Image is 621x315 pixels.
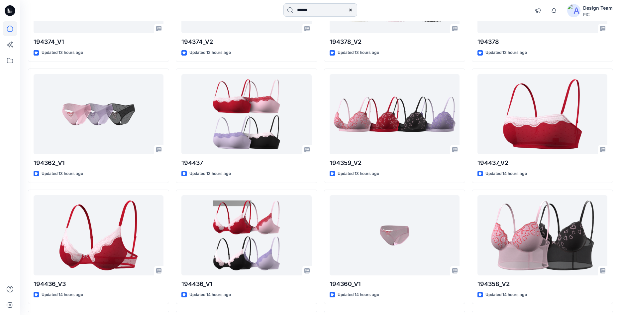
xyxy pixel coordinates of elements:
a: 194436_V3 [34,195,163,275]
a: 194360_V1 [330,195,460,275]
p: Updated 13 hours ago [338,49,379,56]
p: Updated 14 hours ago [189,291,231,298]
a: 194359_V2 [330,74,460,154]
div: Design Team [583,4,613,12]
p: Updated 13 hours ago [42,170,83,177]
a: 194436_V1 [181,195,311,275]
p: Updated 13 hours ago [485,49,527,56]
p: 194374_V2 [181,37,311,47]
p: Updated 14 hours ago [485,291,527,298]
p: Updated 14 hours ago [338,291,379,298]
img: avatar [567,4,580,17]
p: Updated 13 hours ago [189,170,231,177]
p: Updated 13 hours ago [42,49,83,56]
p: Updated 14 hours ago [485,170,527,177]
p: 194436_V1 [181,279,311,289]
p: 194359_V2 [330,158,460,168]
p: 194436_V3 [34,279,163,289]
p: Updated 13 hours ago [338,170,379,177]
p: 194362_V1 [34,158,163,168]
p: Updated 13 hours ago [189,49,231,56]
p: 194437_V2 [477,158,607,168]
p: 194374_V1 [34,37,163,47]
a: 194358_V2 [477,195,607,275]
p: 194378_V2 [330,37,460,47]
p: 194358_V2 [477,279,607,289]
div: PIC [583,12,613,17]
a: 194437 [181,74,311,154]
p: 194360_V1 [330,279,460,289]
p: 194378 [477,37,607,47]
p: Updated 14 hours ago [42,291,83,298]
p: 194437 [181,158,311,168]
a: 194362_V1 [34,74,163,154]
a: 194437_V2 [477,74,607,154]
